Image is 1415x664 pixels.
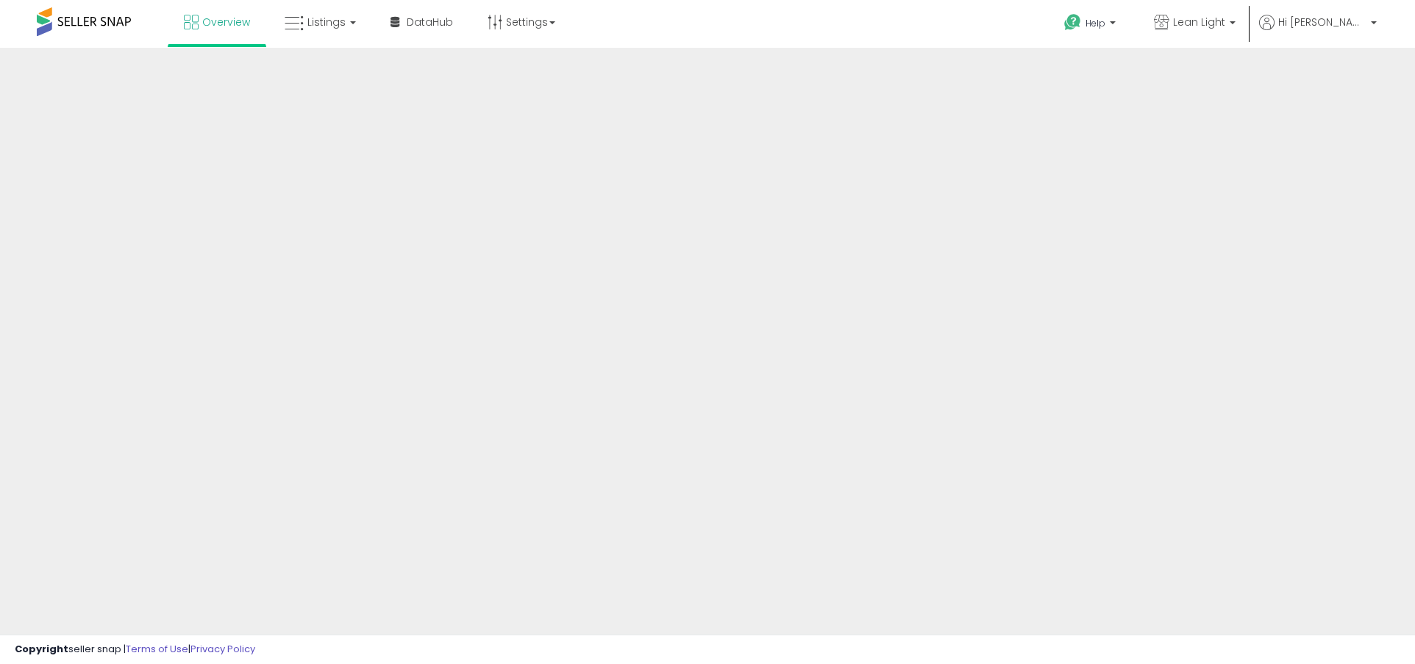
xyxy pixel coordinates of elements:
[1173,15,1225,29] span: Lean Light
[1259,15,1377,48] a: Hi [PERSON_NAME]
[15,643,255,657] div: seller snap | |
[307,15,346,29] span: Listings
[190,642,255,656] a: Privacy Policy
[1278,15,1366,29] span: Hi [PERSON_NAME]
[1063,13,1082,32] i: Get Help
[1052,2,1130,48] a: Help
[407,15,453,29] span: DataHub
[15,642,68,656] strong: Copyright
[126,642,188,656] a: Terms of Use
[1086,17,1105,29] span: Help
[202,15,250,29] span: Overview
